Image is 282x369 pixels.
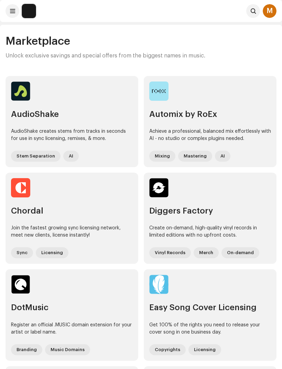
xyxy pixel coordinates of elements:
div: M [263,4,276,18]
div: Mixing [149,151,175,162]
div: Mastering [178,151,212,162]
div: Vinyl Records [149,247,191,258]
div: Branding [11,344,42,355]
div: Easy Song Cover Licensing [149,302,271,313]
div: Automix by RoEx [149,109,271,120]
div: Register an official .MUSIC domain extension for your artist or label name. [11,322,133,336]
img: 2fd7bcad-6c73-4393-bbe1-37a2d9795fdd [11,82,30,101]
div: Create on-demand, high-quality vinyl records in limited editions with no upfront costs. [149,225,271,239]
div: On-demand [221,247,259,258]
div: Music Domains [45,344,90,355]
div: Achieve a professional, balanced mix effortlessly with AI - no studio or complex plugins needed. [149,128,271,142]
div: Licensing [188,344,221,355]
p: Unlock exclusive savings and special offers from the biggest names in music. [6,52,205,59]
div: Copyrights [149,344,186,355]
img: 9e8a6d41-7326-4eb6-8be3-a4db1a720e63 [11,178,30,197]
div: AudioShake creates stems from tracks in seconds for use in sync licensing, remixes, & more. [11,128,133,142]
div: Chordal [11,206,133,216]
img: afae1709-c827-4b76-a652-9ddd8808f967 [149,178,169,197]
img: 33004b37-325d-4a8b-b51f-c12e9b964943 [22,4,36,18]
span: Marketplace [6,36,70,47]
div: Diggers Factory [149,206,271,216]
div: AI [63,151,79,162]
div: Merch [194,247,219,258]
div: Stem Separation [11,151,61,162]
div: DotMusic [11,302,133,313]
img: 3e92c471-8f99-4bc3-91af-f70f33238202 [149,82,169,101]
div: Sync [11,247,33,258]
div: Get 100% of the rights you need to release your cover song in one business day. [149,322,271,336]
div: Licensing [36,247,68,258]
div: AI [215,151,230,162]
div: AudioShake [11,109,133,120]
div: Join the fastest growing sync licensing network, meet new clients, license instantly! [11,225,133,239]
img: eb58a31c-f81c-4818-b0f9-d9e66cbda676 [11,275,30,294]
img: a95fe301-50de-48df-99e3-24891476c30c [149,275,169,294]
